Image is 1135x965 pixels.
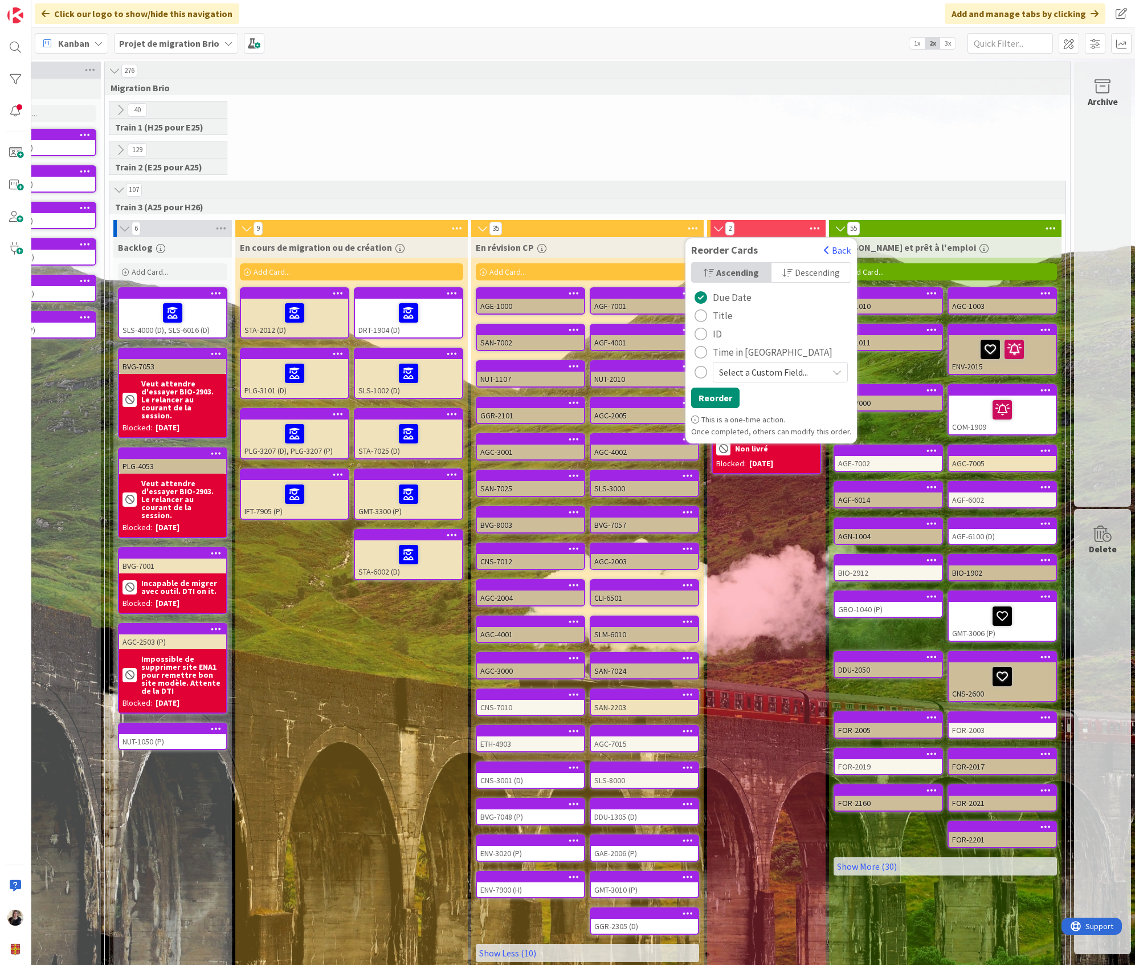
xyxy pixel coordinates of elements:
div: CNS-3001 (D) [477,773,584,788]
span: Add Card... [489,267,526,277]
div: COM-1909 [949,396,1056,434]
div: SAN-2203 [591,700,698,715]
div: GMT-3010 (P) [591,872,698,897]
div: AGF-4001 [591,335,698,350]
div: DDU-2050 [835,662,942,677]
div: PLG-3101 (D) [241,359,348,398]
div: AGC-2005 [591,408,698,423]
span: 55 [847,222,860,235]
div: AGC-2004 [477,580,584,605]
span: En cours de migration ou de création [240,242,392,253]
div: SAN-7002 [477,325,584,350]
div: AGF-6014 [835,482,942,507]
div: IFT-7905 (P) [241,480,348,519]
b: Veut attendre d'essayer BIO-2903. Le relancer au courant de la session. [141,380,223,420]
div: AGF-7001 [591,299,698,313]
div: CNS-7012 [477,544,584,569]
div: AGF-6002 [949,482,1056,507]
div: FOR-2021 [949,796,1056,811]
div: AGC-2003 [591,544,698,569]
b: Non livré [735,445,768,453]
div: ENV-3020 (P) [477,836,584,861]
div: FOR-2003 [949,723,1056,738]
div: CNS-7012 [477,554,584,569]
div: AGC-1010 [835,288,942,313]
span: Backlog [118,242,153,253]
div: BVG-8003 [477,518,584,532]
img: Visit kanbanzone.com [7,7,23,23]
div: STA-7025 (D) [355,420,462,458]
img: MB [7,910,23,926]
div: AGC-3000 [477,663,584,678]
div: SLS-4000 (D), SLS-6016 (D) [119,288,226,337]
div: NUT-1050 (P) [119,734,226,749]
span: 2 [725,222,734,235]
div: NUT-1107 [477,372,584,386]
div: ENV-7900 (H) [477,872,584,897]
div: BIO-1902 [949,555,1056,580]
div: DRT-1904 (D) [355,299,462,337]
div: SLS-8000 [591,773,698,788]
span: Add Card... [132,267,168,277]
div: BVG-7053 [119,359,226,374]
b: Impossible de supprimer site ENA1 pour remettre bon site modèle. Attente de la DTI [141,655,223,695]
div: BIO-1902 [949,565,1056,580]
span: Kanban [58,36,89,50]
div: Blocked: [123,422,152,434]
div: AGF-6014 [835,492,942,507]
span: 276 [121,64,137,78]
span: En révision CP [476,242,534,253]
div: SLS-3000 [591,471,698,496]
input: Quick Filter... [967,33,1053,54]
div: GMT-3010 (P) [591,882,698,897]
b: Veut attendre d'essayer BIO-2903. Le relancer au courant de la session. [141,479,223,519]
div: NUT-1050 (P) [119,724,226,749]
div: AGC-4002 [591,434,698,459]
span: Train 3 (A25 pour H26) [115,201,1051,213]
div: AGC-1003 [949,299,1056,313]
div: SLS-3000 [591,481,698,496]
span: Reorder Cards [685,245,764,256]
b: Incapable de migrer avec outil. DTI on it. [141,579,223,595]
div: ENV-2015 [949,335,1056,374]
div: SAN-2203 [591,690,698,715]
div: GBO-1040 (P) [835,602,942,617]
div: AGC-7015 [591,736,698,751]
div: GBO-1040 (P) [835,592,942,617]
div: STA-7025 (D) [355,409,462,458]
div: CNS-2600 [949,662,1056,701]
div: Click our logo to show/hide this navigation [35,3,239,24]
div: AGC-3001 [477,445,584,459]
div: [DATE] [749,458,773,470]
div: [DATE] [156,597,179,609]
div: COM-1909 [949,385,1056,434]
div: Blocked: [123,522,152,534]
span: Ascending [716,264,759,281]
div: CNS-7010 [477,690,584,715]
div: Blocked: [123,597,152,609]
button: Select a Custom Field... [691,361,851,383]
div: AGF-6100 (D) [949,519,1056,544]
div: BVG-8003 [477,507,584,532]
div: FOR-2005 [835,723,942,738]
div: AGE-7002 [835,456,942,471]
span: Livré et prêt à l'emploi [834,242,976,253]
div: AGC-4001 [477,627,584,642]
span: Train 1 (H25 pour E25) [115,121,213,133]
div: SAN-7025 [477,481,584,496]
div: AGE-1000 [477,299,584,313]
div: Archive [1088,95,1118,108]
div: Blocked: [716,458,746,470]
button: Due Date [691,288,755,307]
div: AGC-1011 [835,335,942,350]
div: AGN-1004 [835,529,942,544]
div: GMT-3006 (P) [949,602,1056,641]
div: STA-2012 (D) [241,288,348,337]
div: AGC-2004 [477,591,584,605]
div: AGC-7005 [949,456,1056,471]
div: SLS-1002 (D) [355,359,462,398]
div: CLI-6501 [591,591,698,605]
div: SLS-4000 (D), SLS-6016 (D) [119,299,226,337]
div: FOR-2160 [835,796,942,811]
div: BVG-7001 [119,559,226,573]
